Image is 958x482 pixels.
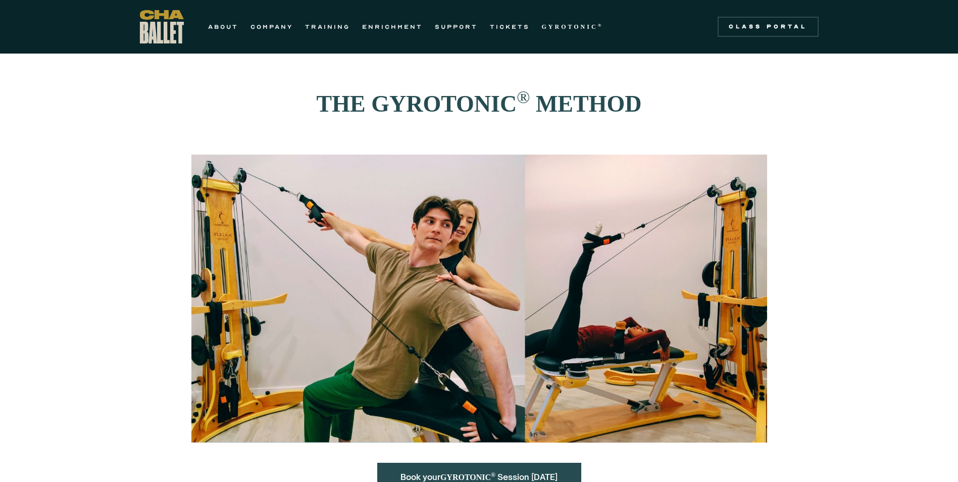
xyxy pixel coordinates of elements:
a: Class Portal [718,17,819,37]
strong: THE GYROTONIC [317,91,517,117]
strong: GYROTONIC [542,23,598,30]
sup: ® [517,87,530,107]
a: home [140,10,184,43]
sup: ® [598,23,603,28]
strong: METHOD [536,91,642,117]
a: TICKETS [490,21,530,33]
a: COMPANY [250,21,293,33]
a: ENRICHMENT [362,21,423,33]
a: SUPPORT [435,21,478,33]
a: ABOUT [208,21,238,33]
div: Class Portal [724,23,813,31]
strong: GYROTONIC [440,473,497,481]
a: TRAINING [305,21,350,33]
sup: ® [491,471,495,478]
a: Book yourGYROTONIC® Session [DATE] [400,472,558,482]
a: GYROTONIC® [542,21,603,33]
